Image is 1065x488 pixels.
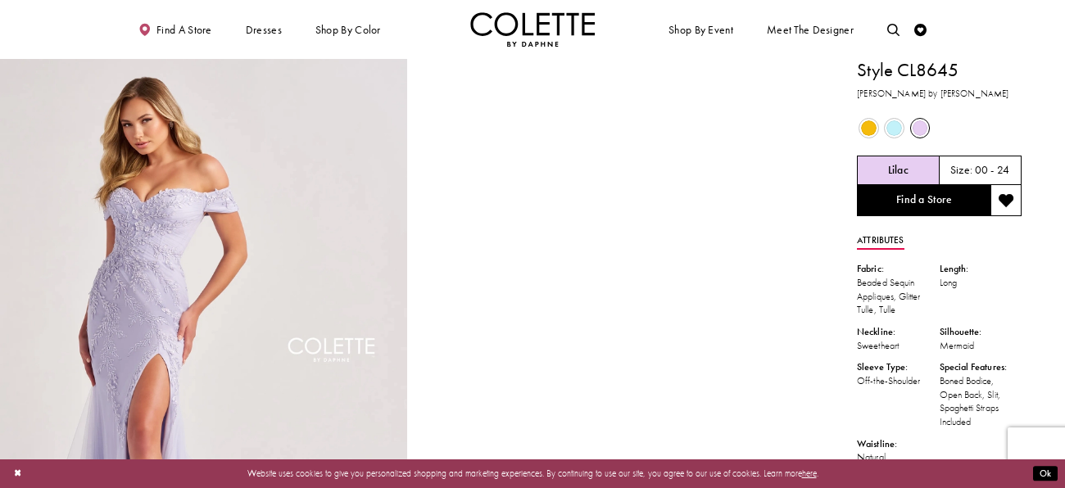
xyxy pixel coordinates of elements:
div: Waistline: [857,437,939,451]
div: Boned Bodice, Open Back, Slit, Spaghetti Straps Included [940,374,1022,429]
a: Find a Store [857,185,990,216]
video: Style CL8645 Colette by Daphne #1 autoplay loop mute video [413,57,820,260]
h5: 00 - 24 [975,164,1010,176]
p: Website uses cookies to give you personalized shopping and marketing experiences. By continuing t... [89,465,976,481]
div: Sweetheart [857,339,939,353]
div: Product color controls state depends on size chosen [857,115,1022,141]
div: Beaded Sequin Appliques, Glitter Tulle, Tulle [857,276,939,317]
div: Special Features: [940,360,1022,374]
button: Close Dialog [7,463,28,485]
h1: Style CL8645 [857,57,1022,84]
button: Submit Dialog [1033,466,1058,481]
div: Fabric: [857,262,939,276]
div: Light Blue [882,116,906,140]
button: Add to wishlist [990,185,1022,216]
div: Sleeve Type: [857,360,939,374]
div: Buttercup [857,116,881,140]
div: Off-the-Shoulder [857,374,939,388]
span: Size: [950,163,972,177]
div: Long [940,276,1022,290]
h5: Chosen color [888,164,909,176]
a: Attributes [857,232,904,250]
h3: [PERSON_NAME] by [PERSON_NAME] [857,87,1022,101]
a: here [802,468,817,479]
div: Mermaid [940,339,1022,353]
div: Silhouette: [940,325,1022,339]
div: Length: [940,262,1022,276]
div: Natural [857,450,939,464]
div: Neckline: [857,325,939,339]
div: Lilac [909,116,932,140]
